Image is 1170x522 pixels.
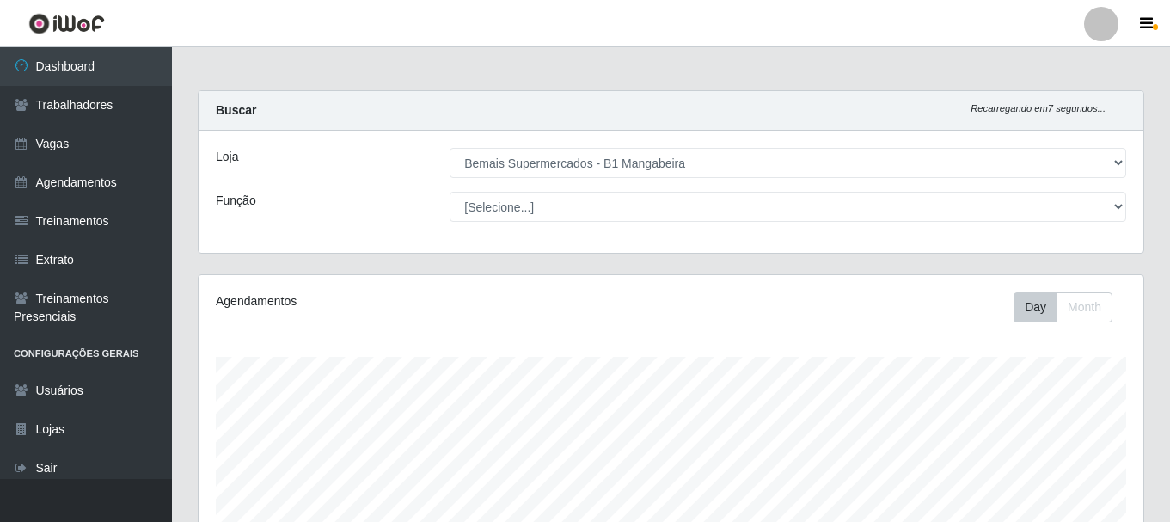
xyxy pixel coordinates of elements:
[971,103,1106,114] i: Recarregando em 7 segundos...
[216,103,256,117] strong: Buscar
[1057,292,1112,322] button: Month
[1014,292,1112,322] div: First group
[28,13,105,34] img: CoreUI Logo
[216,192,256,210] label: Função
[1014,292,1057,322] button: Day
[1014,292,1126,322] div: Toolbar with button groups
[216,148,238,166] label: Loja
[216,292,580,310] div: Agendamentos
